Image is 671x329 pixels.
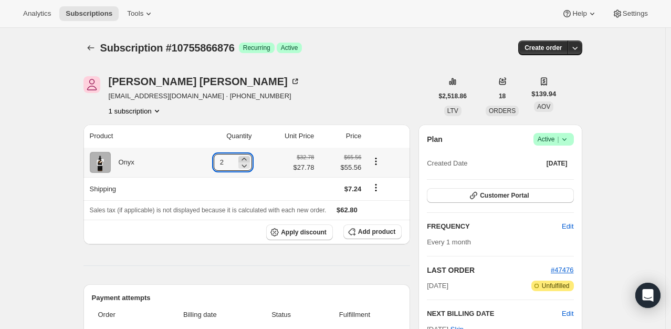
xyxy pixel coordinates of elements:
[427,265,551,275] h2: LAST ORDER
[344,154,361,160] small: $65.56
[547,159,568,168] span: [DATE]
[557,135,559,143] span: |
[255,310,307,320] span: Status
[109,76,300,87] div: [PERSON_NAME] [PERSON_NAME]
[538,134,570,145] span: Active
[151,310,248,320] span: Billing date
[427,221,562,232] h2: FREQUENCY
[344,185,362,193] span: $7.24
[555,218,580,235] button: Edit
[92,303,149,326] th: Order
[255,125,318,148] th: Unit Price
[59,6,119,21] button: Subscriptions
[314,310,395,320] span: Fulfillment
[17,6,57,21] button: Analytics
[109,106,162,116] button: Product actions
[121,6,160,21] button: Tools
[489,107,516,115] span: ORDERS
[358,228,395,236] span: Add product
[427,158,467,169] span: Created Date
[427,309,562,319] h2: NEXT BILLING DATE
[555,6,603,21] button: Help
[531,89,556,99] span: $139.94
[320,162,361,173] span: $55.56
[317,125,364,148] th: Price
[83,76,100,93] span: rosie koebele
[90,207,327,214] span: Sales tax (if applicable) is not displayed because it is calculated with each new order.
[297,154,314,160] small: $32.78
[427,188,573,203] button: Customer Portal
[281,44,298,52] span: Active
[499,92,506,100] span: 18
[368,156,384,167] button: Product actions
[281,228,327,237] span: Apply discount
[447,107,458,115] span: LTV
[551,265,573,275] button: #47476
[551,266,573,274] a: #47476
[100,42,235,54] span: Subscription #10755866876
[83,177,178,200] th: Shipping
[92,293,402,303] h2: Payment attempts
[540,156,574,171] button: [DATE]
[562,221,573,232] span: Edit
[23,9,51,18] span: Analytics
[266,224,333,240] button: Apply discount
[606,6,654,21] button: Settings
[635,283,660,308] div: Open Intercom Messenger
[109,91,300,101] span: [EMAIL_ADDRESS][DOMAIN_NAME] · [PHONE_NUMBER]
[177,125,255,148] th: Quantity
[368,182,384,193] button: Shipping actions
[111,157,134,168] div: Onyx
[480,191,529,200] span: Customer Portal
[127,9,143,18] span: Tools
[439,92,467,100] span: $2,518.86
[572,9,586,18] span: Help
[293,162,314,173] span: $27.78
[83,125,178,148] th: Product
[427,281,448,291] span: [DATE]
[542,282,570,290] span: Unfulfilled
[433,89,473,104] button: $2,518.86
[243,44,270,52] span: Recurring
[427,134,443,145] h2: Plan
[537,103,550,110] span: AOV
[492,89,512,104] button: 18
[623,9,648,18] span: Settings
[337,206,358,214] span: $62.80
[562,309,573,319] button: Edit
[518,40,568,55] button: Create order
[525,44,562,52] span: Create order
[83,40,98,55] button: Subscriptions
[427,238,471,246] span: Every 1 month
[66,9,112,18] span: Subscriptions
[343,224,402,239] button: Add product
